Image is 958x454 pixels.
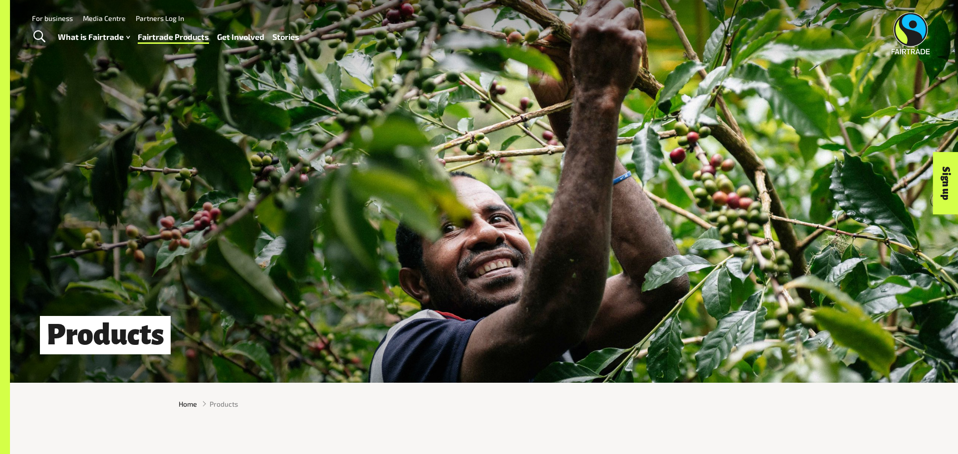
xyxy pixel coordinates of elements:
a: Get Involved [217,30,264,44]
a: Media Centre [83,14,126,22]
a: Toggle Search [27,24,51,49]
a: Fairtrade Products [138,30,209,44]
h1: Products [40,316,171,354]
a: For business [32,14,73,22]
img: Fairtrade Australia New Zealand logo [892,12,930,54]
span: Products [210,399,238,409]
a: Partners Log In [136,14,184,22]
a: Stories [272,30,299,44]
a: Home [179,399,197,409]
a: What is Fairtrade [58,30,130,44]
